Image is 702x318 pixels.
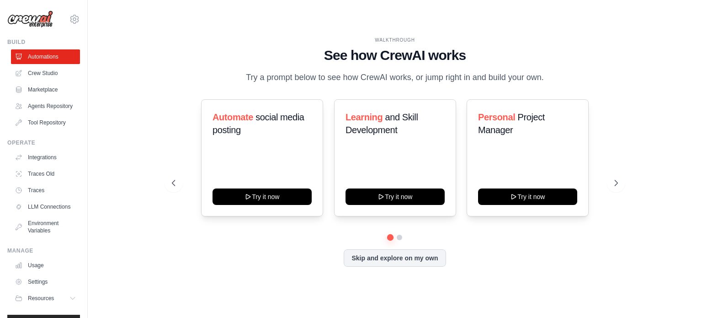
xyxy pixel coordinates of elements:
span: Automate [213,112,253,122]
span: social media posting [213,112,304,135]
span: Personal [478,112,515,122]
a: Agents Repository [11,99,80,113]
a: Automations [11,49,80,64]
a: Tool Repository [11,115,80,130]
span: Learning [346,112,383,122]
p: Try a prompt below to see how CrewAI works, or jump right in and build your own. [241,71,548,84]
div: WALKTHROUGH [172,37,618,43]
a: Settings [11,275,80,289]
img: Logo [7,11,53,28]
a: Usage [11,258,80,273]
a: LLM Connections [11,199,80,214]
button: Try it now [478,189,577,205]
div: Manage [7,247,80,254]
button: Resources [11,291,80,306]
button: Try it now [346,189,445,205]
a: Integrations [11,150,80,165]
button: Skip and explore on my own [344,249,446,267]
span: Resources [28,295,54,302]
a: Environment Variables [11,216,80,238]
a: Marketplace [11,82,80,97]
a: Traces Old [11,167,80,181]
div: Operate [7,139,80,146]
a: Traces [11,183,80,198]
button: Try it now [213,189,312,205]
span: and Skill Development [346,112,418,135]
iframe: Chat Widget [656,274,702,318]
span: Project Manager [478,112,545,135]
a: Crew Studio [11,66,80,81]
div: Build [7,38,80,46]
h1: See how CrewAI works [172,47,618,64]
